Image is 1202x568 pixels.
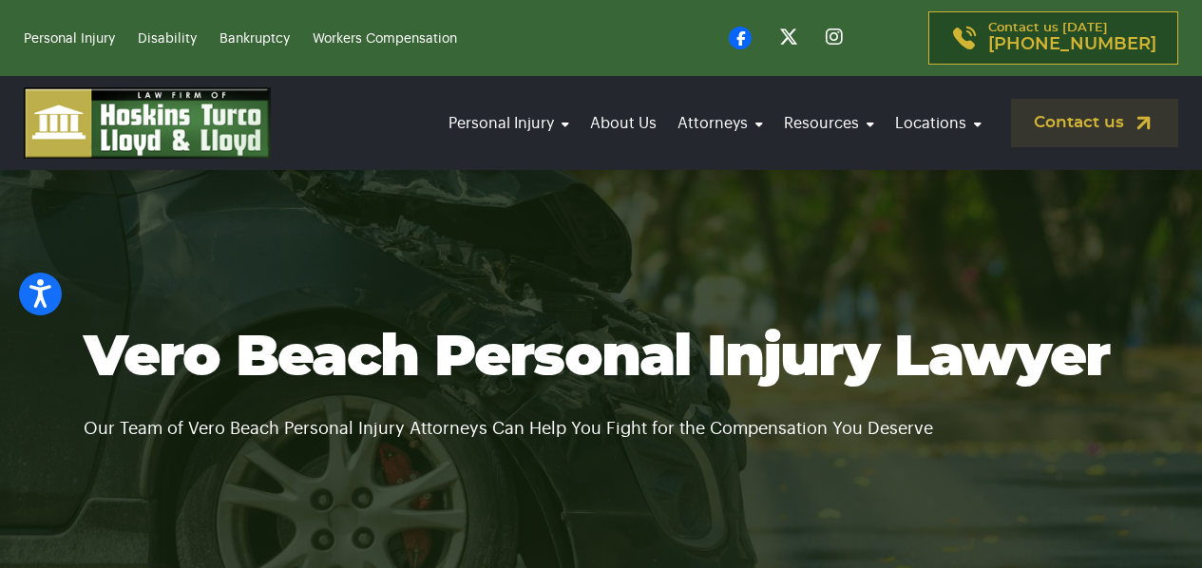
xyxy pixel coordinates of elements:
a: About Us [584,97,662,150]
a: Personal Injury [443,97,575,150]
a: Resources [778,97,880,150]
a: Disability [138,32,197,46]
p: Our Team of Vero Beach Personal Injury Attorneys Can Help You Fight for the Compensation You Deserve [84,391,1119,443]
img: logo [24,87,271,159]
a: Personal Injury [24,32,115,46]
span: [PHONE_NUMBER] [988,35,1156,54]
p: Contact us [DATE] [988,22,1156,54]
a: Contact us [DATE][PHONE_NUMBER] [928,11,1178,65]
a: Locations [889,97,987,150]
a: Bankruptcy [219,32,290,46]
a: Contact us [1011,99,1178,147]
a: Workers Compensation [313,32,457,46]
h1: Vero Beach Personal Injury Lawyer [84,325,1119,391]
a: Attorneys [672,97,769,150]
